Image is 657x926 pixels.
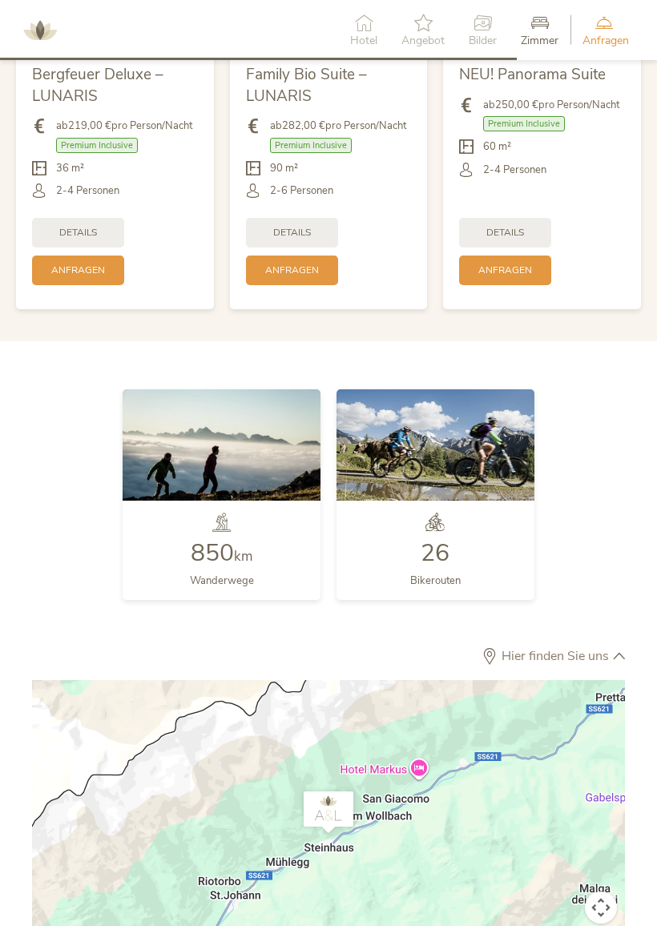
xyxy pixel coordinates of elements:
span: 90 m² [270,161,298,175]
span: Details [273,226,311,240]
div: AMONTI & LUNARIS Wellnessresort [290,778,367,847]
span: 2-4 Personen [56,183,119,198]
img: AMONTI & LUNARIS Wellnessresort [16,6,64,54]
span: 2-4 Personen [483,163,546,177]
span: 60 m² [483,139,511,154]
span: 850 [191,537,234,570]
span: Zimmer [521,35,558,46]
span: ab pro Person/Nacht [483,98,619,112]
span: Anfragen [478,264,532,277]
span: Premium Inclusive [270,138,352,153]
span: Anfragen [265,264,319,277]
span: Premium Inclusive [483,116,565,131]
span: Bikerouten [410,574,461,588]
span: Anfragen [582,35,629,46]
span: km [234,547,252,566]
span: Wanderwege [190,574,254,588]
span: ab pro Person/Nacht [56,119,192,133]
span: ab pro Person/Nacht [270,119,406,133]
button: Kamerasteuerung für die Karte [585,892,617,924]
span: Bergfeuer Deluxe – LUNARIS [32,64,163,107]
b: 219,00 € [68,119,111,133]
span: 26 [421,537,449,570]
span: Hier finden Sie uns [498,650,613,662]
span: Bilder [469,35,497,46]
span: Hotel [350,35,377,46]
span: Angebot [401,35,445,46]
span: 2-6 Personen [270,183,333,198]
span: Premium Inclusive [56,138,138,153]
span: Details [486,226,524,240]
span: 36 m² [56,161,84,175]
b: 250,00 € [495,98,538,112]
span: Family Bio Suite – LUNARIS [246,64,367,107]
span: NEU! Panorama Suite [459,64,606,85]
span: Anfragen [51,264,105,277]
a: AMONTI & LUNARIS Wellnessresort [16,24,64,35]
span: Details [59,226,97,240]
b: 282,00 € [282,119,325,133]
